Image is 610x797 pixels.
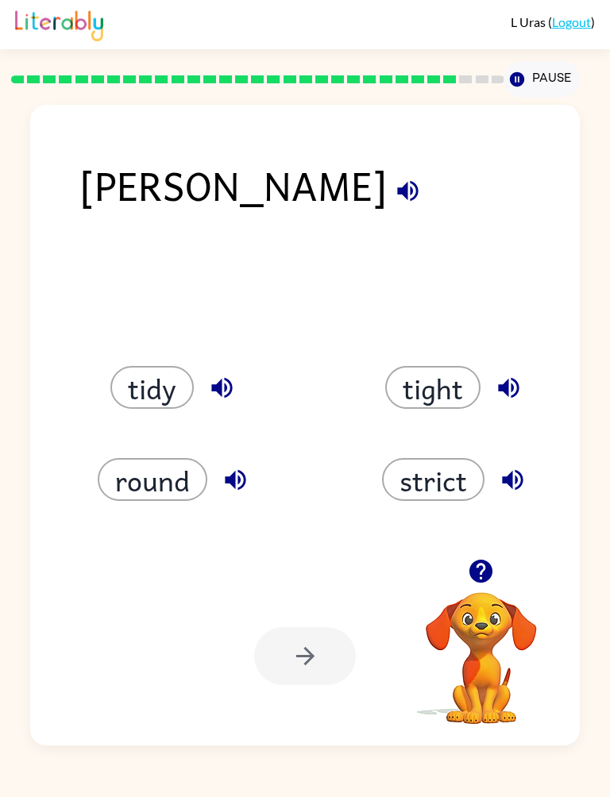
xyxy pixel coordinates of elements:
button: round [98,458,207,501]
span: L Uras [511,14,548,29]
a: Logout [552,14,591,29]
button: tidy [110,366,194,409]
button: Pause [504,61,579,98]
button: strict [382,458,485,501]
img: Literably [15,6,103,41]
div: ( ) [511,14,595,29]
video: Your browser must support playing .mp4 files to use Literably. Please try using another browser. [402,568,561,726]
div: [PERSON_NAME] [79,154,580,264]
button: tight [385,366,481,409]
